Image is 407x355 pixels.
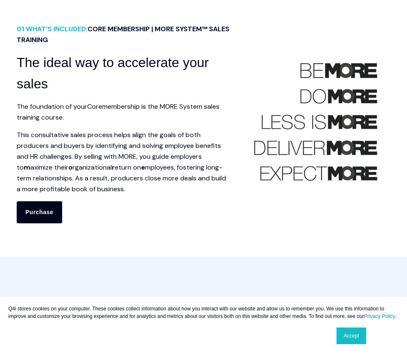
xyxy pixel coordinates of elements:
p: Q4i stores cookies on your computer. These cookies collect information about how you interact wit... [8,305,399,320]
a: Privacy Policy [364,313,395,319]
strong: r [112,163,115,172]
h3: The ideal way to accelerate your sales [17,52,230,95]
strong: m [24,163,30,172]
a: Purchase [17,201,62,223]
img: Untitled design (7)-Dec-10-2024-10-47-36-1834-AM [253,58,378,183]
p: This consultative sales process helps align the goals of both producers and buyers by identifying... [17,130,230,195]
a: Accept [337,327,366,344]
span: Core [87,102,102,111]
span: CORE MEMBERSHIP | MORE SYSTEM™ SALES TRAINING [17,25,229,44]
p: The foundation of your membership is the MORE System sales training course. [17,101,230,123]
strong: 01 WHAT'S INCLUDED: [17,25,229,44]
strong: e [141,163,145,172]
strong: o [68,163,73,172]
